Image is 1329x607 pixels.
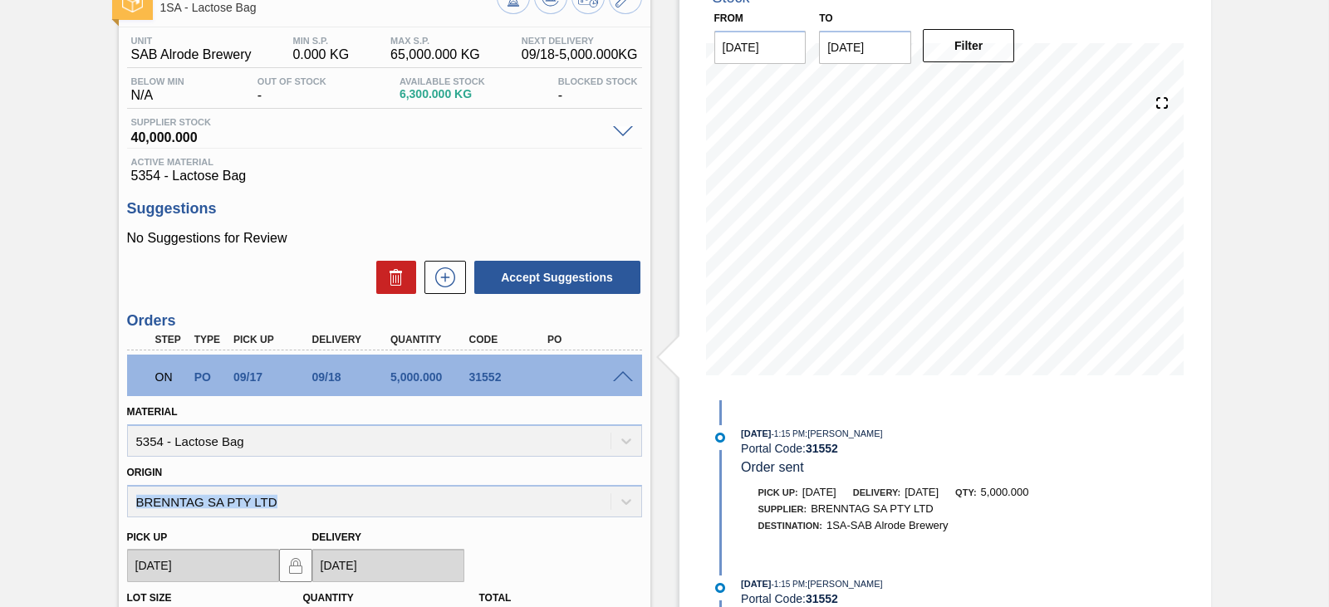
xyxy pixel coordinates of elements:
div: 31552 [465,370,552,384]
strong: 31552 [806,442,838,455]
p: No Suggestions for Review [127,231,642,246]
div: N/A [127,76,189,103]
div: Step [151,334,191,345]
label: Origin [127,467,163,478]
label: to [819,12,832,24]
div: Type [190,334,230,345]
div: Delivery [308,334,395,345]
span: Destination: [758,521,822,531]
label: Quantity [303,592,354,604]
label: From [714,12,743,24]
span: - 1:15 PM [772,429,806,438]
span: Qty: [955,487,976,497]
div: Portal Code: [741,592,1135,605]
strong: 31552 [806,592,838,605]
span: Available Stock [400,76,485,86]
div: 09/18/2025 [308,370,395,384]
div: 09/17/2025 [229,370,316,384]
div: Negotiating Order [151,359,191,395]
span: 5,000.000 [981,486,1029,498]
div: Pick up [229,334,316,345]
span: 6,300.000 KG [400,88,485,100]
span: Unit [131,36,252,46]
span: 65,000.000 KG [390,47,480,62]
div: - [554,76,642,103]
span: [DATE] [802,486,836,498]
h3: Suggestions [127,200,642,218]
span: Active Material [131,157,638,167]
span: Below Min [131,76,184,86]
button: Filter [923,29,1015,62]
input: mm/dd/yyyy [312,549,464,582]
span: Supplier Stock [131,117,605,127]
button: Accept Suggestions [474,261,640,294]
label: Delivery [312,531,362,543]
div: Quantity [386,334,473,345]
span: 1SA - Lactose Bag [160,2,497,14]
span: 40,000.000 [131,127,605,144]
div: PO [543,334,630,345]
span: 5354 - Lactose Bag [131,169,638,184]
input: mm/dd/yyyy [819,31,911,64]
span: [DATE] [741,428,771,438]
input: mm/dd/yyyy [127,549,279,582]
span: Order sent [741,460,804,474]
div: Code [465,334,552,345]
span: SAB Alrode Brewery [131,47,252,62]
span: - 1:15 PM [772,580,806,589]
div: Accept Suggestions [466,259,642,296]
button: locked [279,549,312,582]
span: : [PERSON_NAME] [805,428,883,438]
img: atual [715,583,725,593]
img: locked [286,556,306,575]
div: 5,000.000 [386,370,473,384]
h3: Orders [127,312,642,330]
div: Delete Suggestions [368,261,416,294]
span: [DATE] [905,486,939,498]
span: Next Delivery [522,36,638,46]
span: Out Of Stock [257,76,326,86]
span: 09/18 - 5,000.000 KG [522,47,638,62]
label: Material [127,406,178,418]
span: BRENNTAG SA PTY LTD [811,502,933,515]
label: Lot size [127,592,172,604]
div: New suggestion [416,261,466,294]
span: 1SA-SAB Alrode Brewery [826,519,949,531]
span: Pick up: [758,487,798,497]
span: MIN S.P. [292,36,349,46]
div: Portal Code: [741,442,1135,455]
label: Pick up [127,531,168,543]
span: Supplier: [758,504,807,514]
span: : [PERSON_NAME] [805,579,883,589]
span: [DATE] [741,579,771,589]
label: Total [479,592,512,604]
div: Purchase order [190,370,230,384]
span: 0.000 KG [292,47,349,62]
img: atual [715,433,725,443]
span: MAX S.P. [390,36,480,46]
div: - [253,76,331,103]
span: Delivery: [853,487,900,497]
input: mm/dd/yyyy [714,31,807,64]
p: ON [155,370,187,384]
span: Blocked Stock [558,76,638,86]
